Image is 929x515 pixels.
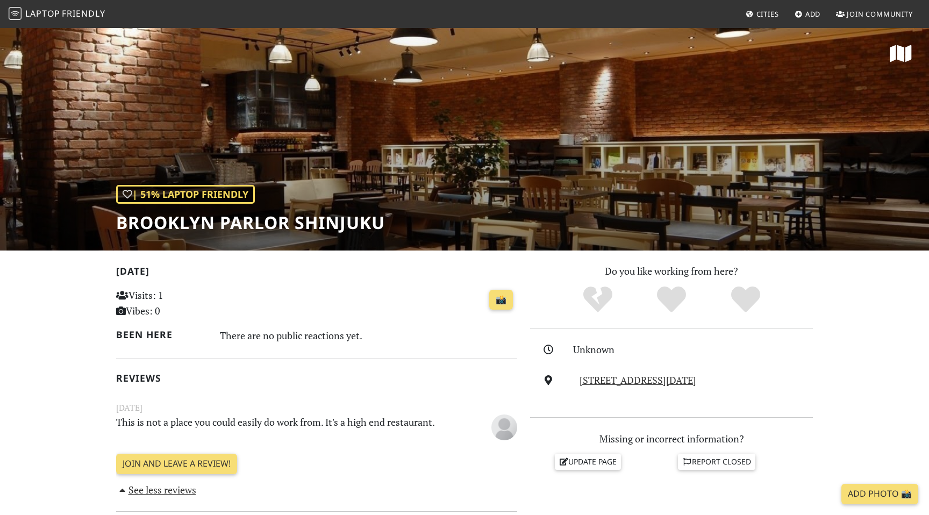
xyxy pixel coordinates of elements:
[116,212,385,233] h1: Brooklyn Parlor SHINJUKU
[841,484,918,504] a: Add Photo 📸
[116,266,517,281] h2: [DATE]
[62,8,105,19] span: Friendly
[530,431,813,447] p: Missing or incorrect information?
[573,342,819,357] div: Unknown
[709,285,783,314] div: Definitely!
[530,263,813,279] p: Do you like working from here?
[116,483,196,496] a: See less reviews
[116,185,255,204] div: | 51% Laptop Friendly
[555,454,621,470] a: Update page
[580,374,696,387] a: [STREET_ADDRESS][DATE]
[116,454,237,474] a: Join and leave a review!
[9,5,105,24] a: LaptopFriendly LaptopFriendly
[756,9,779,19] span: Cities
[25,8,60,19] span: Laptop
[9,7,22,20] img: LaptopFriendly
[678,454,755,470] a: Report closed
[110,414,455,439] p: This is not a place you could easily do work from. It's a high end restaurant.
[561,285,635,314] div: No
[847,9,913,19] span: Join Community
[220,327,518,344] div: There are no public reactions yet.
[116,288,241,319] p: Visits: 1 Vibes: 0
[634,285,709,314] div: Yes
[790,4,825,24] a: Add
[832,4,917,24] a: Join Community
[805,9,821,19] span: Add
[116,329,207,340] h2: Been here
[491,420,517,433] span: Anonymous
[741,4,783,24] a: Cities
[491,414,517,440] img: blank-535327c66bd565773addf3077783bbfce4b00ec00e9fd257753287c682c7fa38.png
[116,373,517,384] h2: Reviews
[489,290,513,310] a: 📸
[110,401,524,414] small: [DATE]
